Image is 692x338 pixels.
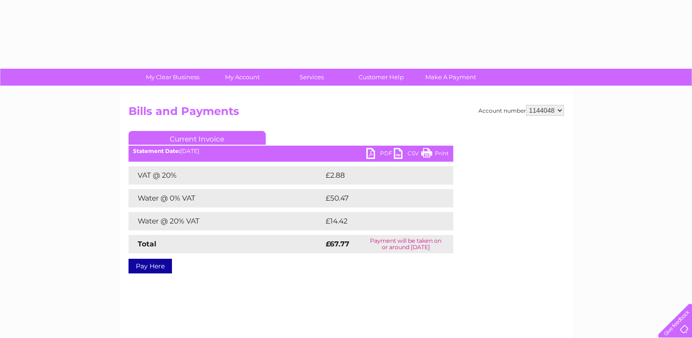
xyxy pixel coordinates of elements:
a: My Account [204,69,280,86]
a: PDF [366,148,394,161]
td: VAT @ 20% [129,166,323,185]
td: Water @ 20% VAT [129,212,323,230]
div: Account number [478,105,564,116]
td: £14.42 [323,212,434,230]
div: [DATE] [129,148,453,154]
strong: £67.77 [326,240,349,248]
a: Print [421,148,449,161]
a: Customer Help [343,69,419,86]
a: Current Invoice [129,131,266,145]
b: Statement Date: [133,147,180,154]
td: Water @ 0% VAT [129,189,323,207]
a: My Clear Business [135,69,210,86]
a: Make A Payment [413,69,488,86]
a: Pay Here [129,259,172,273]
a: CSV [394,148,421,161]
td: £50.47 [323,189,435,207]
a: Services [274,69,349,86]
strong: Total [138,240,156,248]
td: Payment will be taken on or around [DATE] [359,235,453,253]
td: £2.88 [323,166,432,185]
h2: Bills and Payments [129,105,564,122]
